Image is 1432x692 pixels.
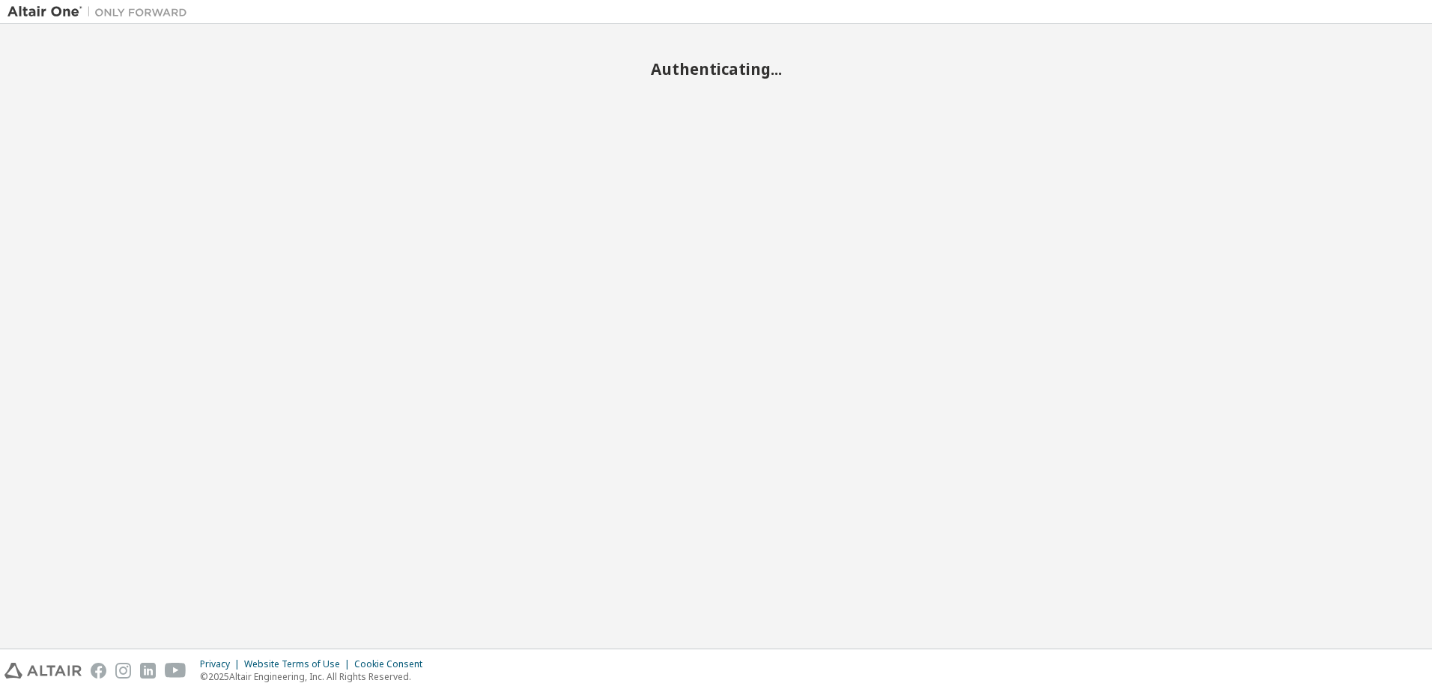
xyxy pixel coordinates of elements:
[165,663,186,679] img: youtube.svg
[200,670,431,683] p: © 2025 Altair Engineering, Inc. All Rights Reserved.
[7,4,195,19] img: Altair One
[4,663,82,679] img: altair_logo.svg
[354,658,431,670] div: Cookie Consent
[7,59,1425,79] h2: Authenticating...
[140,663,156,679] img: linkedin.svg
[115,663,131,679] img: instagram.svg
[200,658,244,670] div: Privacy
[91,663,106,679] img: facebook.svg
[244,658,354,670] div: Website Terms of Use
